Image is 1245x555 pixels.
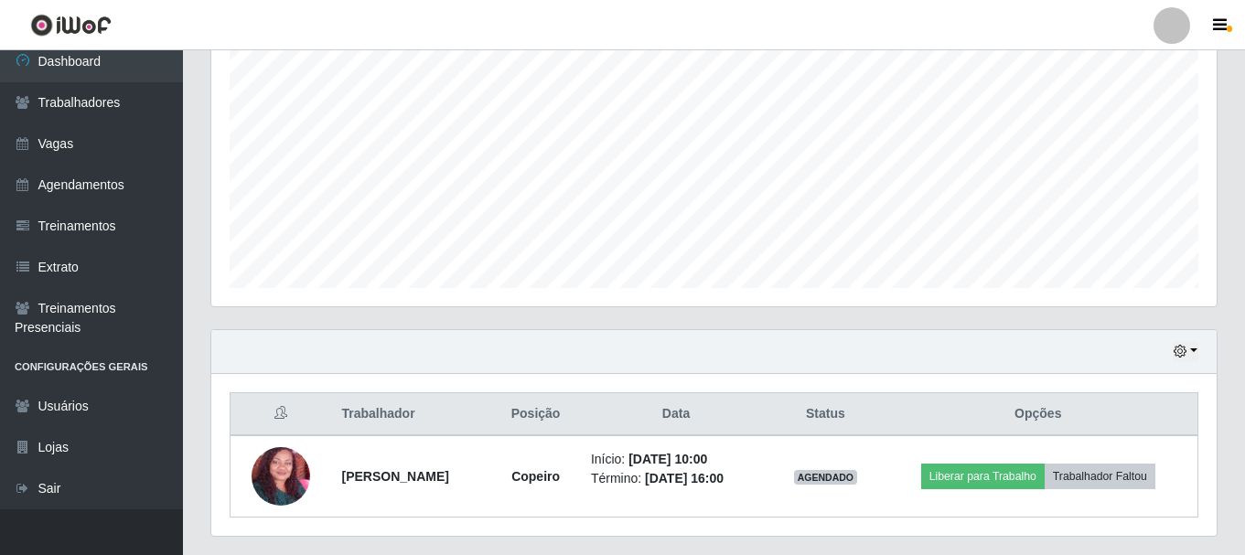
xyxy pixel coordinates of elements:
li: Início: [591,450,761,469]
img: CoreUI Logo [30,14,112,37]
button: Liberar para Trabalho [921,464,1045,489]
img: 1695958183677.jpeg [252,416,310,537]
button: Trabalhador Faltou [1045,464,1155,489]
th: Trabalhador [330,393,491,436]
span: AGENDADO [794,470,858,485]
th: Data [580,393,772,436]
li: Término: [591,469,761,488]
time: [DATE] 10:00 [628,452,707,466]
th: Posição [491,393,580,436]
th: Status [772,393,878,436]
th: Opções [879,393,1198,436]
strong: [PERSON_NAME] [341,469,448,484]
strong: Copeiro [511,469,560,484]
time: [DATE] 16:00 [645,471,724,486]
